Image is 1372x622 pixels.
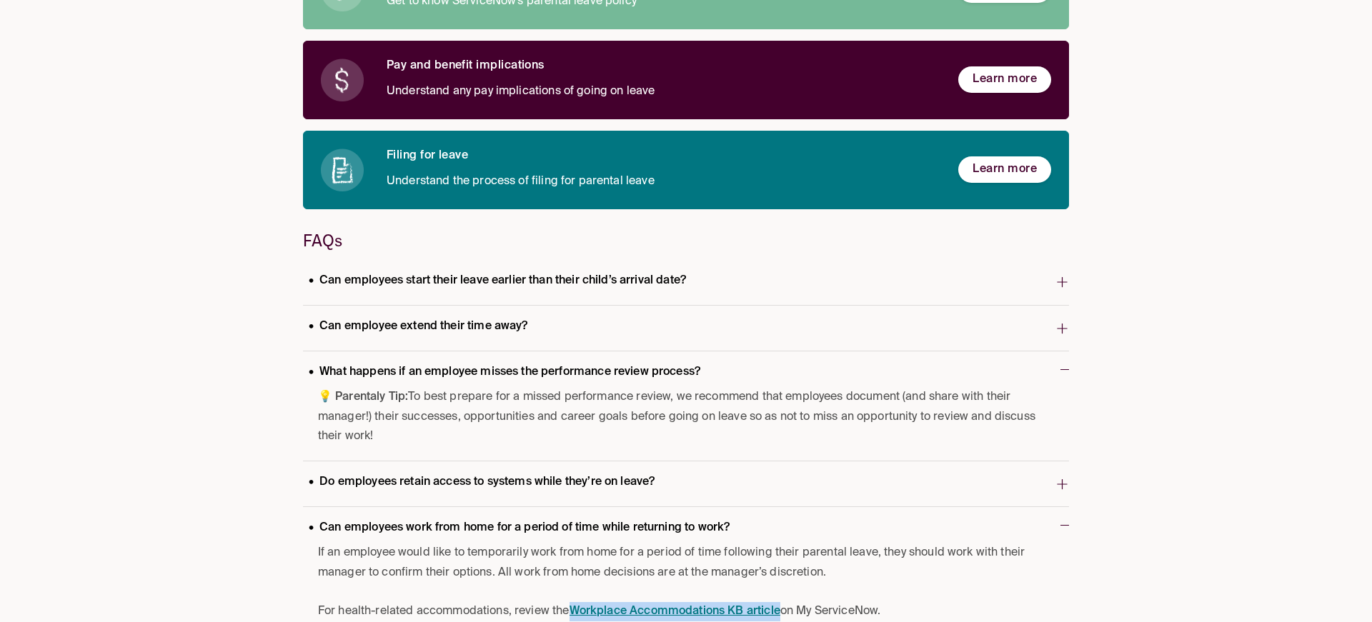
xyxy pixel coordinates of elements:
[303,317,534,336] p: Can employee extend their time away?
[303,232,1069,249] h3: FAQs
[958,66,1051,93] button: Learn more
[318,391,408,403] strong: 💡 Parentaly Tip:
[318,602,1046,621] p: For health-related accommodations, review the on My ServiceNow.
[303,363,706,382] p: What happens if an employee misses the performance review process?
[387,172,935,191] p: Understand the process of filing for parental leave
[303,271,692,291] p: Can employees start their leave earlier than their child’s arrival date?
[303,41,1069,119] a: Pay and benefit implicationsUnderstand any pay implications of going on leaveLearn more
[973,162,1037,177] span: Learn more
[387,82,935,101] p: Understand any pay implications of going on leave
[303,351,1069,388] button: What happens if an employee misses the performance review process?
[303,306,1069,351] button: Can employee extend their time away?
[303,518,735,538] p: Can employees work from home for a period of time while returning to work?
[303,461,1069,506] button: Do employees retain access to systems while they’re on leave?
[318,388,1046,446] span: To best prepare for a missed performance review, we recommend that employees document (and share ...
[318,543,1046,582] p: If an employee would like to temporarily work from home for a period of time following their pare...
[303,507,1069,543] button: Can employees work from home for a period of time while returning to work?
[303,473,660,492] p: Do employees retain access to systems while they’re on leave?
[958,156,1051,183] button: Learn more
[303,260,1069,305] button: Can employees start their leave earlier than their child’s arrival date?
[570,606,780,617] a: Workplace Accommodations KB article
[973,72,1037,87] span: Learn more
[387,59,935,74] h6: Pay and benefit implications
[387,149,935,164] h6: Filing for leave
[303,131,1069,209] a: Filing for leaveUnderstand the process of filing for parental leaveLearn more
